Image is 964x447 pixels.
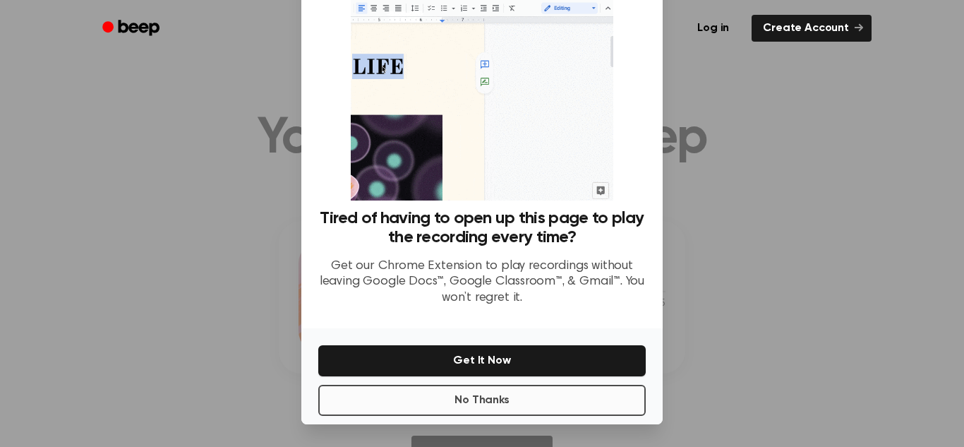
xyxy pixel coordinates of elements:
button: No Thanks [318,385,646,416]
button: Get It Now [318,345,646,376]
a: Beep [92,15,172,42]
h3: Tired of having to open up this page to play the recording every time? [318,209,646,247]
a: Log in [683,12,743,44]
p: Get our Chrome Extension to play recordings without leaving Google Docs™, Google Classroom™, & Gm... [318,258,646,306]
a: Create Account [752,15,872,42]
